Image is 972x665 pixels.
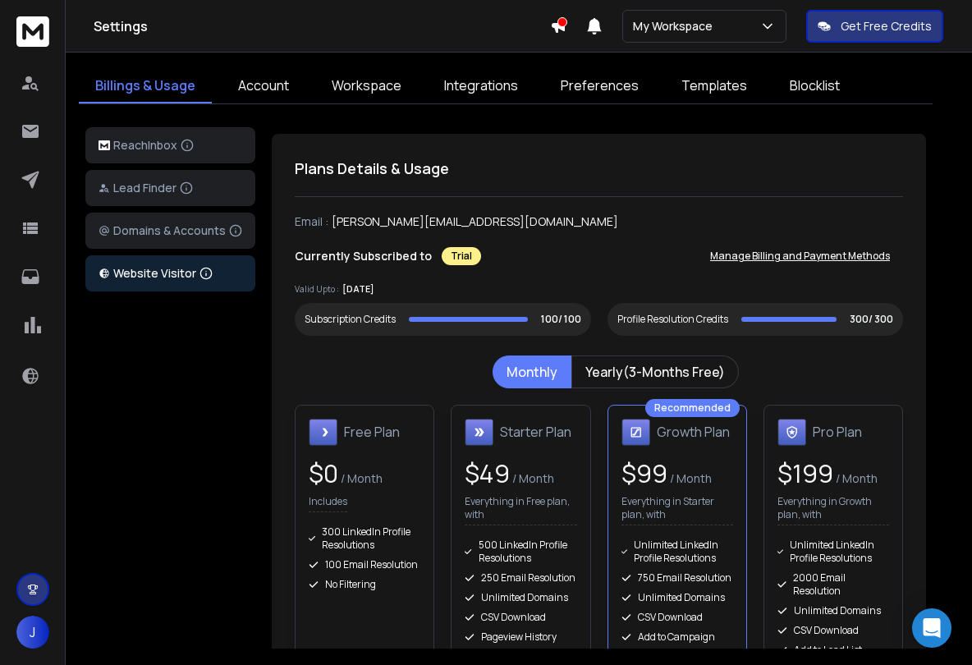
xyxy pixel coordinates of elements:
div: Subscription Credits [305,313,396,326]
span: / Month [338,470,383,486]
div: CSV Download [465,611,576,624]
p: [DATE] [342,282,374,296]
h1: Plans Details & Usage [295,157,903,180]
img: Free Plan icon [309,419,337,447]
span: $ 199 [777,456,833,490]
button: Yearly(3-Months Free) [571,355,739,388]
a: Blocklist [773,69,856,103]
a: Billings & Usage [79,69,212,103]
button: J [16,616,49,649]
div: CSV Download [777,624,889,637]
button: Manage Billing and Payment Methods [697,240,903,273]
button: Lead Finder [85,170,255,206]
div: No Filtering [309,578,420,591]
div: Unlimited Domains [777,604,889,617]
p: Everything in Free plan, with [465,495,576,525]
div: CSV Download [621,611,733,624]
p: Currently Subscribed to [295,248,432,264]
div: 500 LinkedIn Profile Resolutions [465,539,576,565]
img: Starter Plan icon [465,419,493,447]
a: Preferences [544,69,655,103]
p: [PERSON_NAME][EMAIL_ADDRESS][DOMAIN_NAME] [332,213,618,230]
div: Unlimited Domains [621,591,733,604]
span: / Month [667,470,712,486]
a: Account [222,69,305,103]
span: $ 0 [309,456,338,490]
p: Get Free Credits [841,18,932,34]
h1: Growth Plan [657,422,730,442]
p: Email : [295,213,328,230]
h1: Free Plan [344,422,400,442]
span: / Month [833,470,878,486]
p: 300/ 300 [850,313,893,326]
div: Add to Campaign [621,631,733,644]
a: Integrations [428,69,534,103]
p: Manage Billing and Payment Methods [710,250,890,263]
div: Trial [442,247,481,265]
p: Everything in Starter plan, with [621,495,733,525]
button: ReachInbox [85,127,255,163]
div: Unlimited Domains [465,591,576,604]
p: Includes [309,495,347,512]
p: 100/ 100 [541,313,581,326]
h1: Settings [94,16,550,36]
div: 300 LinkedIn Profile Resolutions [309,525,420,552]
div: 250 Email Resolution [465,571,576,585]
p: My Workspace [633,18,719,34]
div: Unlimited LinkedIn Profile Resolutions [621,539,733,565]
button: Get Free Credits [806,10,943,43]
a: Templates [665,69,763,103]
span: / Month [510,470,554,486]
img: Growth Plan icon [621,419,650,447]
a: Workspace [315,69,418,103]
span: $ 49 [465,456,510,490]
p: Everything in Growth plan, with [777,495,889,525]
div: Unlimited LinkedIn Profile Resolutions [777,539,889,565]
button: Domains & Accounts [85,213,255,249]
button: Monthly [493,355,571,388]
button: Website Visitor [85,255,255,291]
h1: Pro Plan [813,422,862,442]
img: Pro Plan icon [777,419,806,447]
h1: Starter Plan [500,422,571,442]
img: logo [99,140,110,151]
p: Valid Upto : [295,283,339,296]
div: Profile Resolution Credits [617,313,728,326]
div: Open Intercom Messenger [912,608,951,648]
div: 100 Email Resolution [309,558,420,571]
div: 2000 Email Resolution [777,571,889,598]
div: Add to Lead List [777,644,889,657]
span: $ 99 [621,456,667,490]
div: 750 Email Resolution [621,571,733,585]
div: Pageview History [465,631,576,644]
div: Recommended [645,399,740,417]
